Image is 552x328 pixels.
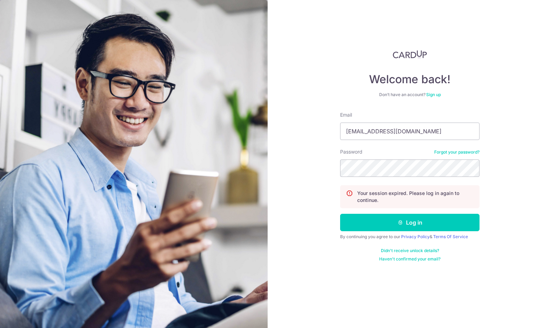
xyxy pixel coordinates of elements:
a: Privacy Policy [401,234,430,239]
a: Terms Of Service [433,234,468,239]
div: By continuing you agree to our & [340,234,480,240]
div: Don’t have an account? [340,92,480,97]
img: CardUp Logo [393,50,427,58]
a: Forgot your password? [434,149,480,155]
a: Sign up [426,92,441,97]
a: Haven't confirmed your email? [379,256,440,262]
p: Your session expired. Please log in again to continue. [357,190,474,204]
h4: Welcome back! [340,72,480,86]
label: Password [340,148,362,155]
button: Log in [340,214,480,231]
input: Enter your Email [340,123,480,140]
label: Email [340,111,352,118]
a: Didn't receive unlock details? [381,248,439,253]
